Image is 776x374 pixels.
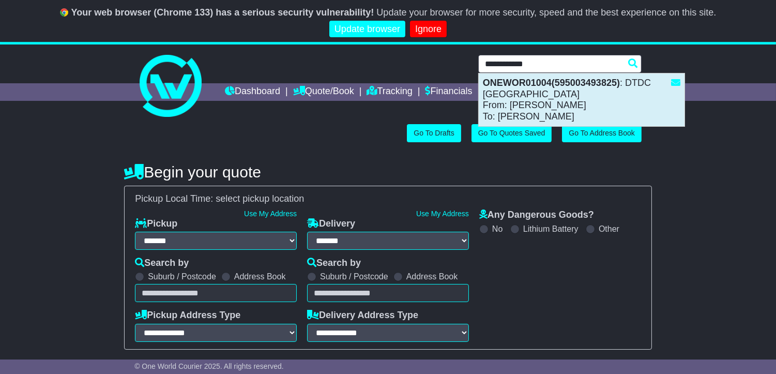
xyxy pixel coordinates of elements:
a: Financials [425,83,473,101]
label: Address Book [406,272,458,281]
h4: Begin your quote [124,163,652,181]
span: select pickup location [216,193,304,204]
label: Search by [307,258,361,269]
label: Other [599,224,619,234]
a: Go To Address Book [562,124,641,142]
a: Go To Drafts [407,124,461,142]
a: Tracking [367,83,412,101]
label: Suburb / Postcode [148,272,216,281]
label: Pickup [135,218,177,230]
strong: ONEWOR01004(595003493825) [483,78,620,88]
a: Update browser [329,21,405,38]
a: Use My Address [416,210,469,218]
a: Dashboard [225,83,280,101]
label: No [492,224,503,234]
label: Delivery Address Type [307,310,418,321]
a: Use My Address [244,210,297,218]
label: Any Dangerous Goods? [479,210,594,221]
a: Go To Quotes Saved [471,124,552,142]
span: © One World Courier 2025. All rights reserved. [134,362,284,370]
label: Search by [135,258,189,269]
a: Ignore [410,21,447,38]
span: Update your browser for more security, speed and the best experience on this site. [376,7,716,18]
label: Delivery [307,218,355,230]
label: Address Book [234,272,286,281]
label: Pickup Address Type [135,310,240,321]
div: : DTDC [GEOGRAPHIC_DATA] From: [PERSON_NAME] To: [PERSON_NAME] [479,73,684,126]
label: Suburb / Postcode [320,272,388,281]
a: Quote/Book [293,83,354,101]
label: Lithium Battery [523,224,579,234]
div: Pickup Local Time: [130,193,646,205]
b: Your web browser (Chrome 133) has a serious security vulnerability! [71,7,374,18]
